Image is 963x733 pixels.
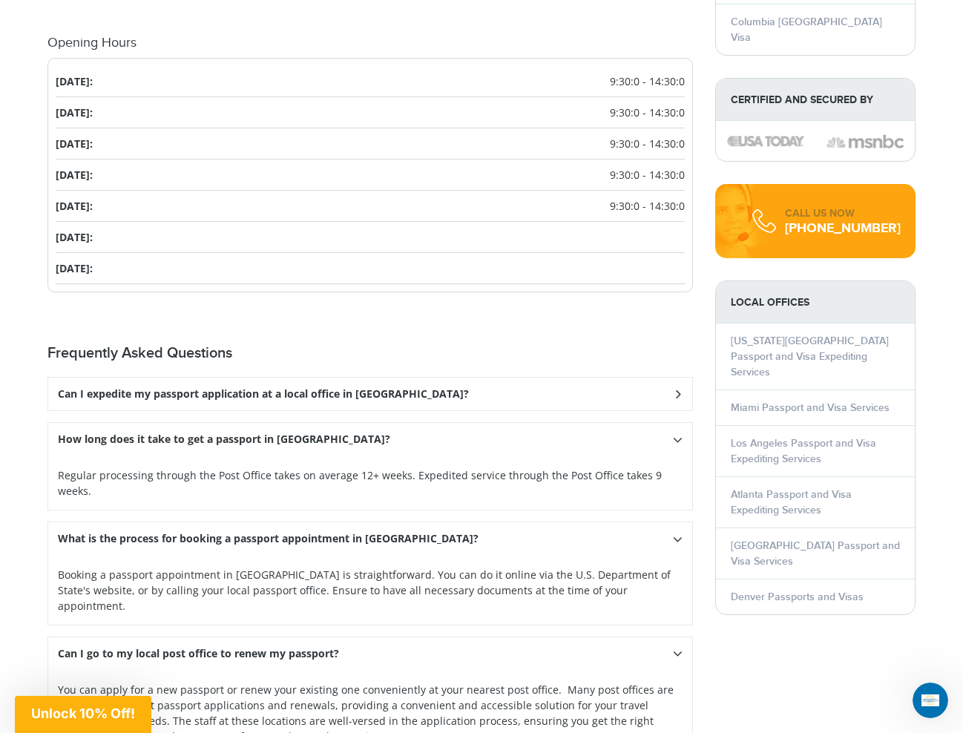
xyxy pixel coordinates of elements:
[610,167,685,183] span: 9:30:0 - 14:30:0
[731,335,889,378] a: [US_STATE][GEOGRAPHIC_DATA] Passport and Visa Expediting Services
[56,97,685,128] li: [DATE]:
[56,128,685,160] li: [DATE]:
[785,206,901,221] div: CALL US NOW
[716,79,915,121] strong: Certified and Secured by
[610,136,685,151] span: 9:30:0 - 14:30:0
[47,36,693,50] h4: Opening Hours
[727,136,804,146] img: image description
[58,467,683,499] p: Regular processing through the Post Office takes on average 12+ weeks. Expedited service through ...
[31,706,135,721] span: Unlock 10% Off!
[785,221,901,236] div: [PHONE_NUMBER]
[56,191,685,222] li: [DATE]:
[610,73,685,89] span: 9:30:0 - 14:30:0
[58,433,390,446] h3: How long does it take to get a passport in [GEOGRAPHIC_DATA]?
[58,648,339,660] h3: Can I go to my local post office to renew my passport?
[58,567,683,614] p: Booking a passport appointment in [GEOGRAPHIC_DATA] is straightforward. You can do it online via ...
[826,133,904,151] img: image description
[56,222,685,253] li: [DATE]:
[731,437,876,465] a: Los Angeles Passport and Visa Expediting Services
[913,683,948,718] iframe: Intercom live chat
[15,696,151,733] div: Unlock 10% Off!
[56,160,685,191] li: [DATE]:
[58,388,469,401] h3: Can I expedite my passport application at a local office in [GEOGRAPHIC_DATA]?
[56,66,685,97] li: [DATE]:
[731,401,890,414] a: Miami Passport and Visa Services
[610,198,685,214] span: 9:30:0 - 14:30:0
[56,253,685,284] li: [DATE]:
[716,281,915,323] strong: LOCAL OFFICES
[47,344,693,362] h2: Frequently Asked Questions
[731,16,882,44] a: Columbia [GEOGRAPHIC_DATA] Visa
[610,105,685,120] span: 9:30:0 - 14:30:0
[731,591,864,603] a: Denver Passports and Visas
[731,539,900,568] a: [GEOGRAPHIC_DATA] Passport and Visa Services
[731,488,852,516] a: Atlanta Passport and Visa Expediting Services
[58,533,479,545] h3: What is the process for booking a passport appointment in [GEOGRAPHIC_DATA]?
